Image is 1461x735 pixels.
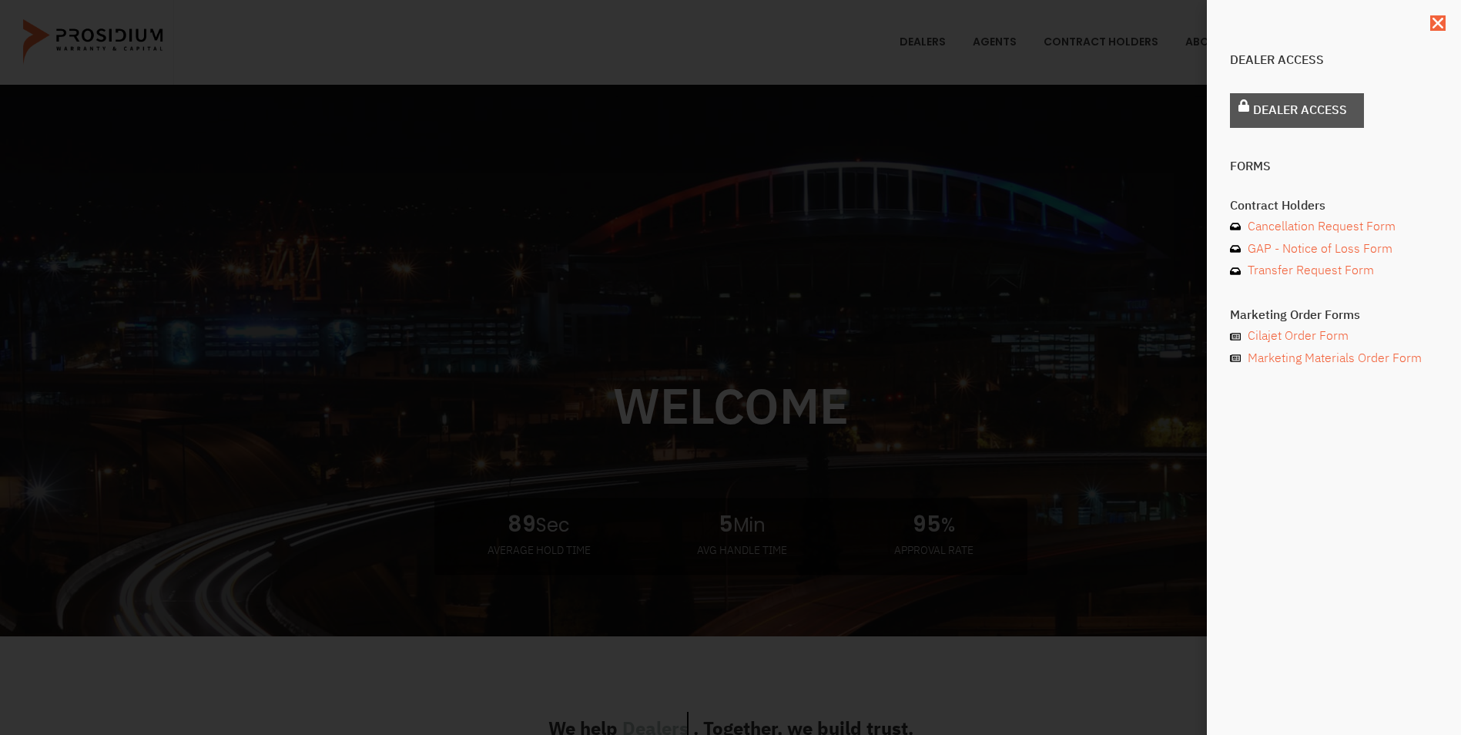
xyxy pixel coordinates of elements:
h4: Dealer Access [1230,54,1438,66]
h4: Forms [1230,160,1438,173]
a: Close [1430,15,1446,31]
a: Dealer Access [1230,93,1364,128]
a: GAP - Notice of Loss Form [1230,238,1438,260]
span: Cancellation Request Form [1244,216,1396,238]
span: Transfer Request Form [1244,260,1374,282]
span: Dealer Access [1253,99,1347,122]
h4: Marketing Order Forms [1230,309,1438,321]
a: Cilajet Order Form [1230,325,1438,347]
h4: Contract Holders [1230,200,1438,212]
span: GAP - Notice of Loss Form [1244,238,1392,260]
a: Transfer Request Form [1230,260,1438,282]
span: Cilajet Order Form [1244,325,1349,347]
a: Marketing Materials Order Form [1230,347,1438,370]
span: Marketing Materials Order Form [1244,347,1422,370]
a: Cancellation Request Form [1230,216,1438,238]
